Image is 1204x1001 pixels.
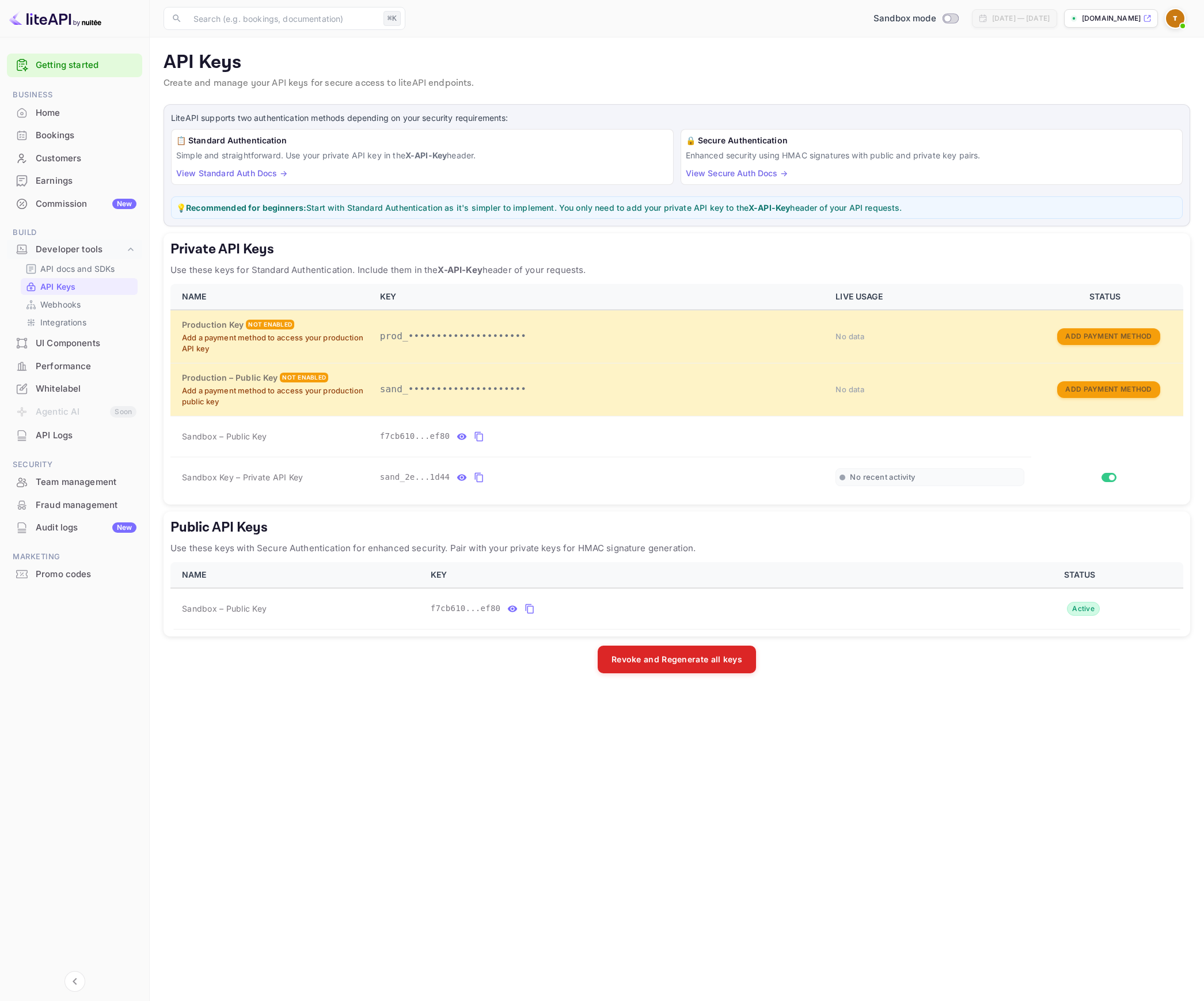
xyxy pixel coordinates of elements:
div: Performance [7,355,142,378]
input: Search (e.g. bookings, documentation) [187,7,379,30]
th: STATUS [1031,284,1183,310]
div: Bookings [36,129,136,142]
a: Fraud management [7,494,142,515]
div: UI Components [36,337,136,350]
p: Create and manage your API keys for secure access to liteAPI endpoints. [164,77,1190,90]
a: Integrations [25,316,133,328]
a: View Standard Auth Docs → [176,168,287,178]
a: Audit logsNew [7,517,142,538]
span: No data [835,385,864,394]
h6: Production Key [182,318,244,331]
div: Getting started [7,54,142,77]
a: CommissionNew [7,193,142,214]
th: LIVE USAGE [829,284,1031,310]
a: Webhooks [25,298,133,310]
p: prod_••••••••••••••••••••• [380,329,822,343]
a: Customers [7,147,142,169]
a: Add Payment Method [1057,384,1160,393]
p: [DOMAIN_NAME] [1082,13,1141,24]
a: Bookings [7,124,142,146]
span: Build [7,226,142,239]
p: Integrations [40,316,86,328]
p: Enhanced security using HMAC signatures with public and private key pairs. [686,149,1178,161]
span: Sandbox – Public Key [182,602,267,615]
h5: Public API Keys [170,518,1183,537]
span: No recent activity [850,472,915,482]
span: f7cb610...ef80 [431,602,501,615]
p: LiteAPI supports two authentication methods depending on your security requirements: [171,112,1183,124]
div: Audit logs [36,521,136,534]
div: Bookings [7,124,142,147]
div: [DATE] — [DATE] [992,13,1050,24]
a: Add Payment Method [1057,331,1160,340]
th: STATUS [981,562,1183,588]
a: View Secure Auth Docs → [686,168,788,178]
div: Earnings [36,175,136,188]
button: Revoke and Regenerate all keys [598,646,756,673]
p: 💡 Start with Standard Authentication as it's simpler to implement. You only need to add your priv... [176,202,1178,214]
img: LiteAPI logo [9,9,101,28]
a: Team management [7,471,142,492]
div: Commission [36,198,136,211]
a: Home [7,102,142,123]
div: Earnings [7,170,142,192]
div: API Logs [36,429,136,442]
p: Add a payment method to access your production API key [182,332,366,355]
strong: X-API-Key [438,264,482,275]
div: Performance [36,360,136,373]
span: Sandbox Key – Private API Key [182,472,303,482]
p: Use these keys with Secure Authentication for enhanced security. Pair with your private keys for ... [170,541,1183,555]
p: Webhooks [40,298,81,310]
span: Sandbox – Public Key [182,430,267,442]
div: Developer tools [7,240,142,260]
div: Home [7,102,142,124]
div: Promo codes [7,563,142,586]
span: Business [7,89,142,101]
th: NAME [170,562,424,588]
strong: X-API-Key [405,150,447,160]
div: Audit logsNew [7,517,142,539]
div: API Keys [21,278,138,295]
p: API Keys [40,280,75,293]
div: Promo codes [36,568,136,581]
span: No data [835,332,864,341]
div: Fraud management [7,494,142,517]
div: Active [1067,602,1100,616]
th: KEY [373,284,829,310]
p: Add a payment method to access your production public key [182,385,366,408]
div: Not enabled [280,373,328,382]
button: Add Payment Method [1057,328,1160,345]
div: Customers [36,152,136,165]
h5: Private API Keys [170,240,1183,259]
a: API Logs [7,424,142,446]
div: Not enabled [246,320,294,329]
a: UI Components [7,332,142,354]
div: UI Components [7,332,142,355]
a: Earnings [7,170,142,191]
div: CommissionNew [7,193,142,215]
span: Marketing [7,551,142,563]
p: Use these keys for Standard Authentication. Include them in the header of your requests. [170,263,1183,277]
th: NAME [170,284,373,310]
a: Getting started [36,59,136,72]
div: Webhooks [21,296,138,313]
div: Fraud management [36,499,136,512]
div: New [112,199,136,209]
div: Developer tools [36,243,125,256]
p: API docs and SDKs [40,263,115,275]
table: public api keys table [170,562,1183,630]
div: New [112,522,136,533]
span: f7cb610...ef80 [380,430,450,442]
span: Security [7,458,142,471]
div: Customers [7,147,142,170]
a: Promo codes [7,563,142,585]
img: tripCheckiner [1166,9,1184,28]
div: Integrations [21,314,138,331]
div: Whitelabel [36,382,136,396]
strong: Recommended for beginners: [186,203,306,213]
a: Whitelabel [7,378,142,399]
strong: X-API-Key [749,203,790,213]
p: API Keys [164,51,1190,74]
